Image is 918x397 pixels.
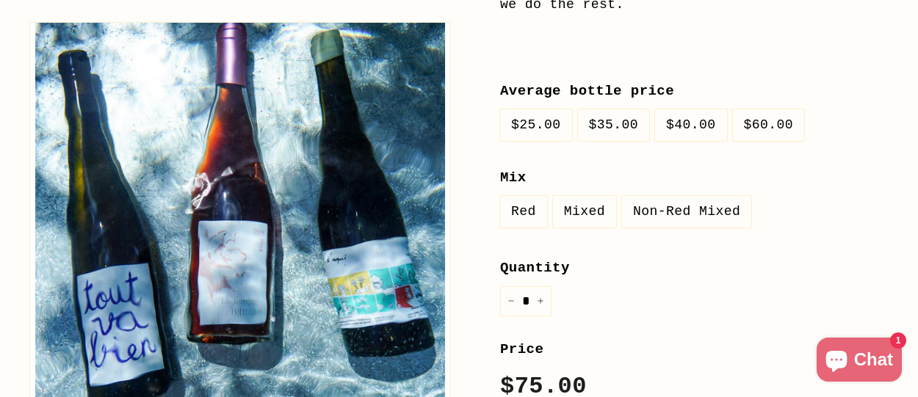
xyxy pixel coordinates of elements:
label: Average bottle price [500,80,889,102]
label: Price [500,338,889,360]
label: Red [500,196,547,227]
label: $25.00 [500,109,572,141]
label: $35.00 [578,109,650,141]
label: Quantity [500,257,889,279]
button: Reduce item quantity by one [500,286,522,316]
label: Mixed [553,196,616,227]
label: $40.00 [655,109,727,141]
button: Increase item quantity by one [530,286,552,316]
label: Non-Red Mixed [622,196,751,227]
input: quantity [500,286,552,316]
inbox-online-store-chat: Shopify online store chat [812,338,906,385]
label: $60.00 [733,109,805,141]
label: Mix [500,167,889,189]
